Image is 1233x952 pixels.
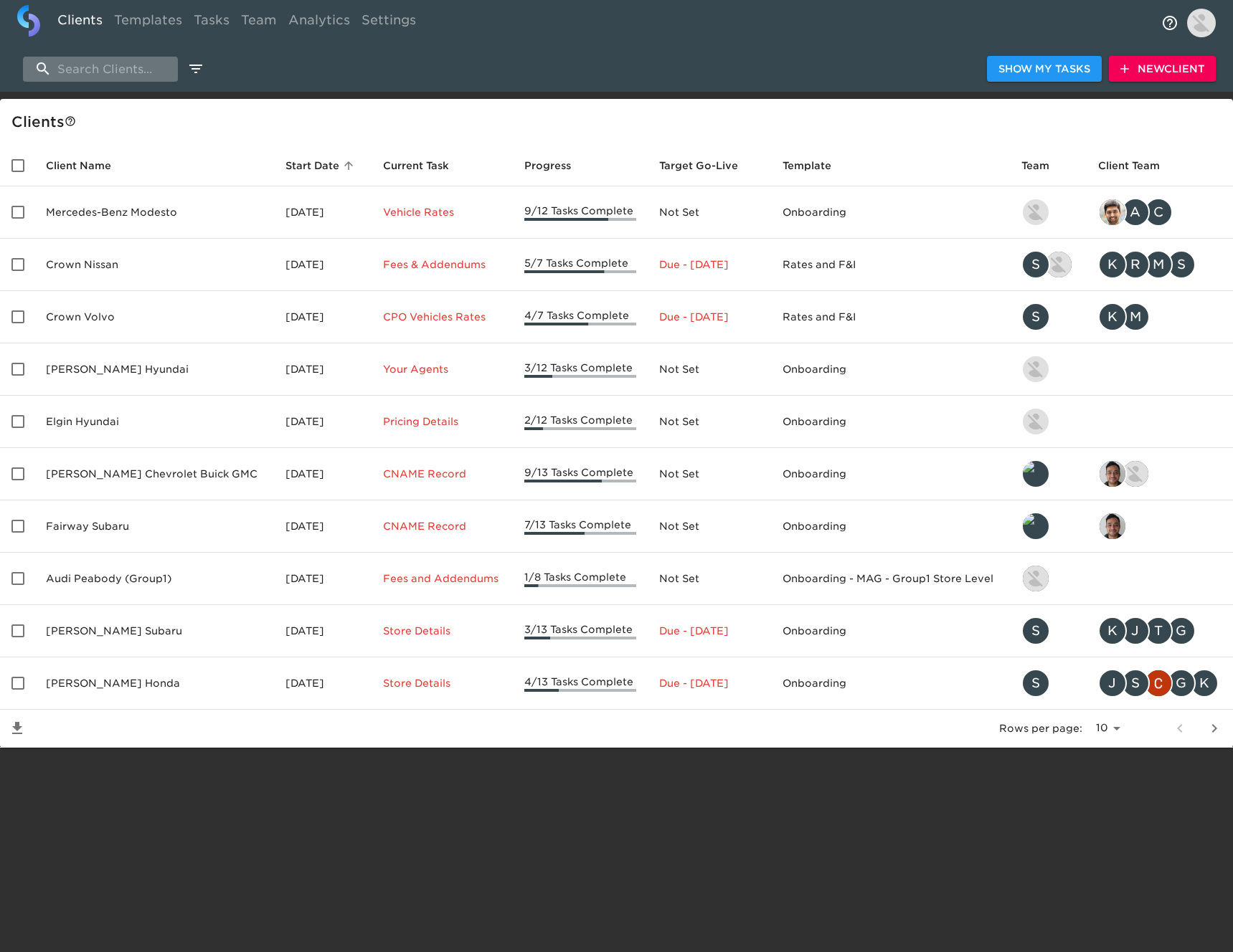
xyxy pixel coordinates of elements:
div: A [1121,198,1150,227]
td: 9/13 Tasks Complete [513,448,648,500]
td: [PERSON_NAME] Hyundai [34,343,274,396]
td: Fairway Subaru [34,500,274,553]
div: leland@roadster.com [1021,460,1074,488]
td: Not Set [648,448,771,500]
span: Template [783,157,850,174]
p: Fees and Addendums [383,571,501,586]
td: 4/13 Tasks Complete [513,657,648,710]
span: Client Name [46,157,130,174]
td: 2/12 Tasks Complete [513,396,648,448]
div: savannah@roadster.com, austin@roadster.com [1021,250,1074,279]
span: New Client [1120,60,1204,78]
img: nikko.foster@roadster.com [1123,461,1148,487]
td: 9/12 Tasks Complete [513,186,648,239]
div: nikko.foster@roadster.com [1021,564,1074,593]
td: [DATE] [274,186,372,239]
div: kevin.lo@roadster.com [1021,407,1074,436]
div: savannah@roadster.com [1021,303,1074,331]
p: Store Details [383,676,501,690]
td: Onboarding - MAG - Group1 Store Level [771,553,1010,605]
p: CNAME Record [383,467,501,481]
img: leland@roadster.com [1023,513,1049,539]
a: Team [235,5,283,40]
p: Vehicle Rates [383,205,501,219]
button: next page [1197,711,1232,746]
div: K [1098,303,1127,331]
div: sandeep@simplemnt.com, angelique.nurse@roadster.com, clayton.mandel@roadster.com [1098,198,1222,227]
td: 3/13 Tasks Complete [513,605,648,657]
img: kevin.lo@roadster.com [1023,356,1049,382]
span: Calculated based on the start date and the duration of all Tasks contained in this Hub. [659,157,738,174]
img: Profile [1187,9,1216,37]
img: sai@simplemnt.com [1100,513,1125,539]
span: Target Go-Live [659,157,757,174]
td: Crown Nissan [34,239,274,291]
div: T [1144,617,1173,645]
div: S [1021,303,1050,331]
td: 4/7 Tasks Complete [513,291,648,343]
div: S [1021,617,1050,645]
td: Not Set [648,553,771,605]
img: kevin.lo@roadster.com [1023,199,1049,225]
td: 1/8 Tasks Complete [513,553,648,605]
a: Tasks [188,5,235,40]
td: Elgin Hyundai [34,396,274,448]
td: Crown Volvo [34,291,274,343]
p: Your Agents [383,362,501,376]
p: Fees & Addendums [383,257,501,272]
td: 7/13 Tasks Complete [513,500,648,553]
div: savannah@roadster.com [1021,617,1074,645]
p: Pricing Details [383,414,501,429]
span: Current Task [383,157,468,174]
td: Rates and F&I [771,239,1010,291]
div: kevin.lo@roadster.com [1021,198,1074,227]
td: [DATE] [274,396,372,448]
img: austin@roadster.com [1046,252,1072,277]
select: rows per page [1088,718,1125,739]
p: Due - [DATE] [659,676,760,690]
a: Templates [108,5,188,40]
td: [PERSON_NAME] Honda [34,657,274,710]
div: sai@simplemnt.com, nikko.foster@roadster.com [1098,460,1222,488]
td: Not Set [648,186,771,239]
span: This is the next Task in this Hub that should be completed [383,157,449,174]
div: M [1121,303,1150,331]
svg: This is a list of all of your clients and clients shared with you [65,115,76,127]
td: Mercedes-Benz Modesto [34,186,274,239]
div: S [1121,669,1150,698]
div: kwilson@crowncars.com, rrobins@crowncars.com, mcooley@crowncars.com, sparent@crowncars.com [1098,250,1222,279]
div: S [1167,250,1196,279]
p: Rows per page: [999,721,1082,736]
p: Due - [DATE] [659,624,760,638]
img: sai@simplemnt.com [1100,461,1125,487]
p: Store Details [383,624,501,638]
div: K [1190,669,1219,698]
div: S [1021,250,1050,279]
td: [DATE] [274,605,372,657]
div: Client s [11,110,1227,133]
a: Analytics [283,5,356,40]
td: Not Set [648,500,771,553]
td: [DATE] [274,553,372,605]
div: S [1021,669,1050,698]
button: edit [184,57,208,81]
td: Onboarding [771,500,1010,553]
span: Team [1021,157,1068,174]
div: G [1167,617,1196,645]
td: Rates and F&I [771,291,1010,343]
td: Onboarding [771,186,1010,239]
div: M [1144,250,1173,279]
p: Due - [DATE] [659,310,760,324]
div: kevin.lo@roadster.com [1021,355,1074,384]
div: K [1098,617,1127,645]
td: Onboarding [771,396,1010,448]
div: J [1121,617,1150,645]
div: kwilson@crowncars.com, mcooley@crowncars.com [1098,303,1222,331]
img: leland@roadster.com [1023,461,1049,487]
button: notifications [1153,6,1187,40]
td: Audi Peabody (Group1) [34,553,274,605]
div: J [1098,669,1127,698]
a: Settings [356,5,422,40]
td: [DATE] [274,657,372,710]
div: james.kurtenbach@schomp.com, scott.graves@schomp.com, christopher.mccarthy@roadster.com, george.l... [1098,669,1222,698]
